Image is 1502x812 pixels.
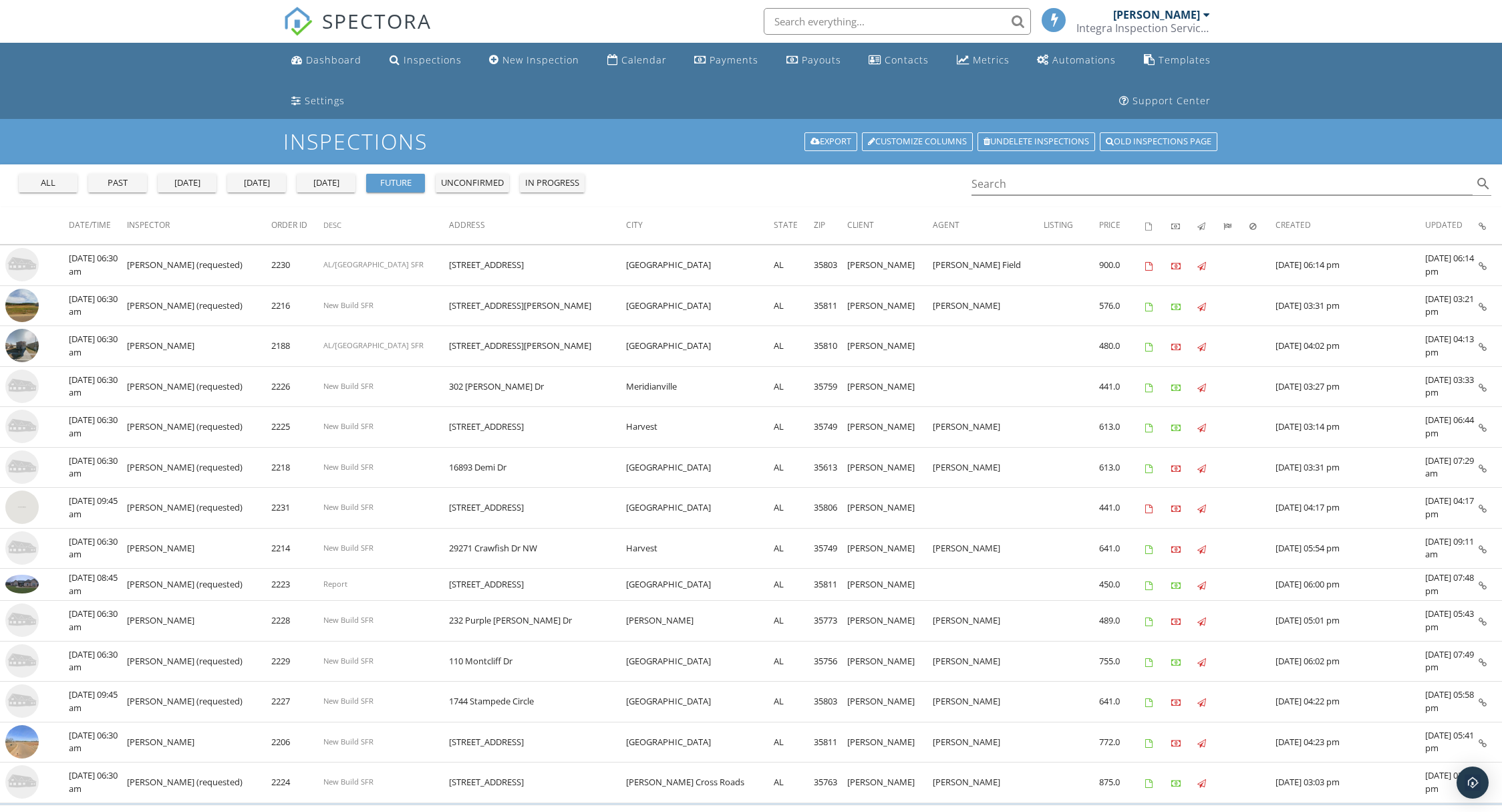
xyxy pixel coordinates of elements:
img: house-placeholder-square-ca63347ab8c70e15b013bc22427d3df0f7f082c62ce06d78aee8ec4e70df452f.jpg [5,450,39,484]
td: [DATE] 09:45 am [69,488,127,529]
td: [GEOGRAPHIC_DATA] [626,641,774,682]
span: Listing [1044,219,1073,231]
td: Harvest [626,528,774,569]
td: 2227 [271,682,323,722]
td: 2224 [271,763,323,803]
td: [DATE] 06:30 am [69,601,127,642]
td: [PERSON_NAME] [847,763,933,803]
td: [PERSON_NAME] [933,722,1044,763]
td: [DATE] 06:30 am [69,285,127,326]
a: Undelete inspections [978,132,1095,151]
td: 613.0 [1099,447,1145,488]
td: [DATE] 06:44 pm [1425,407,1479,448]
td: 29271 Crawfish Dr NW [449,528,626,569]
a: Payments [689,48,764,73]
td: [DATE] 02:11 pm [1425,763,1479,803]
td: 755.0 [1099,641,1145,682]
img: 7611298%2Freports%2F9c939b4c-56d6-4835-ac9c-468524623c4c%2Fcover_photos%2F7y6VKleP07pDpbjyzHUU%2F... [5,575,39,593]
td: [STREET_ADDRESS] [449,763,626,803]
td: AL [774,245,814,286]
span: New Build SFR [323,300,373,310]
div: [DATE] [163,176,211,190]
td: 900.0 [1099,245,1145,286]
span: State [774,219,798,231]
input: Search everything... [764,8,1031,35]
div: [DATE] [233,176,281,190]
span: Updated [1425,219,1463,231]
img: house-placeholder-square-ca63347ab8c70e15b013bc22427d3df0f7f082c62ce06d78aee8ec4e70df452f.jpg [5,603,39,637]
div: Inspections [404,53,462,66]
div: unconfirmed [441,176,504,190]
td: AL [774,569,814,601]
td: 35811 [814,285,847,326]
button: unconfirmed [436,174,509,192]
td: [PERSON_NAME] [933,601,1044,642]
td: AL [774,488,814,529]
td: [PERSON_NAME] [933,682,1044,722]
th: Address: Not sorted. [449,207,626,245]
td: [PERSON_NAME] (requested) [127,763,271,803]
span: Zip [814,219,825,231]
td: [PERSON_NAME] [847,569,933,601]
div: in progress [525,176,579,190]
td: 16893 Demi Dr [449,447,626,488]
td: [PERSON_NAME] [847,245,933,286]
div: Dashboard [306,53,361,66]
td: [DATE] 03:27 pm [1275,366,1425,407]
td: 480.0 [1099,326,1145,367]
div: Metrics [973,53,1010,66]
td: [GEOGRAPHIC_DATA] [626,447,774,488]
td: 441.0 [1099,488,1145,529]
div: future [371,176,420,190]
span: New Build SFR [323,696,373,706]
td: AL [774,447,814,488]
td: [DATE] 06:30 am [69,245,127,286]
td: 2216 [271,285,323,326]
td: [PERSON_NAME] [933,407,1044,448]
th: Price: Not sorted. [1099,207,1145,245]
th: Updated: Not sorted. [1425,207,1479,245]
span: Inspector [127,219,170,231]
td: 2231 [271,488,323,529]
td: AL [774,682,814,722]
div: Settings [305,94,345,107]
th: Listing: Not sorted. [1044,207,1099,245]
td: 302 [PERSON_NAME] Dr [449,366,626,407]
td: [PERSON_NAME] [933,641,1044,682]
td: [GEOGRAPHIC_DATA] [626,245,774,286]
button: future [366,174,425,192]
div: [PERSON_NAME] [1113,8,1200,21]
span: New Build SFR [323,736,373,747]
td: [DATE] 09:45 am [69,682,127,722]
td: 35773 [814,601,847,642]
td: [PERSON_NAME] [847,682,933,722]
td: 2218 [271,447,323,488]
td: [DATE] 07:29 am [1425,447,1479,488]
td: [DATE] 05:01 pm [1275,601,1425,642]
td: 232 Purple [PERSON_NAME] Dr [449,601,626,642]
div: Automations [1052,53,1116,66]
td: [DATE] 04:02 pm [1275,326,1425,367]
div: all [24,176,72,190]
button: all [19,174,78,192]
td: 441.0 [1099,366,1145,407]
td: [PERSON_NAME] (requested) [127,245,271,286]
td: [DATE] 06:02 pm [1275,641,1425,682]
span: New Build SFR [323,777,373,787]
button: [DATE] [297,174,355,192]
td: [GEOGRAPHIC_DATA] [626,682,774,722]
td: [STREET_ADDRESS] [449,488,626,529]
td: 2206 [271,722,323,763]
img: streetview [5,491,39,524]
img: house-placeholder-square-ca63347ab8c70e15b013bc22427d3df0f7f082c62ce06d78aee8ec4e70df452f.jpg [5,684,39,718]
td: 2229 [271,641,323,682]
td: AL [774,641,814,682]
img: house-placeholder-square-ca63347ab8c70e15b013bc22427d3df0f7f082c62ce06d78aee8ec4e70df452f.jpg [5,370,39,403]
div: Integra Inspection Services, LLC [1076,21,1210,35]
img: house-placeholder-square-ca63347ab8c70e15b013bc22427d3df0f7f082c62ce06d78aee8ec4e70df452f.jpg [5,248,39,281]
td: 35749 [814,528,847,569]
td: [PERSON_NAME] (requested) [127,641,271,682]
a: SPECTORA [283,18,432,46]
td: [PERSON_NAME] (requested) [127,447,271,488]
td: AL [774,601,814,642]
